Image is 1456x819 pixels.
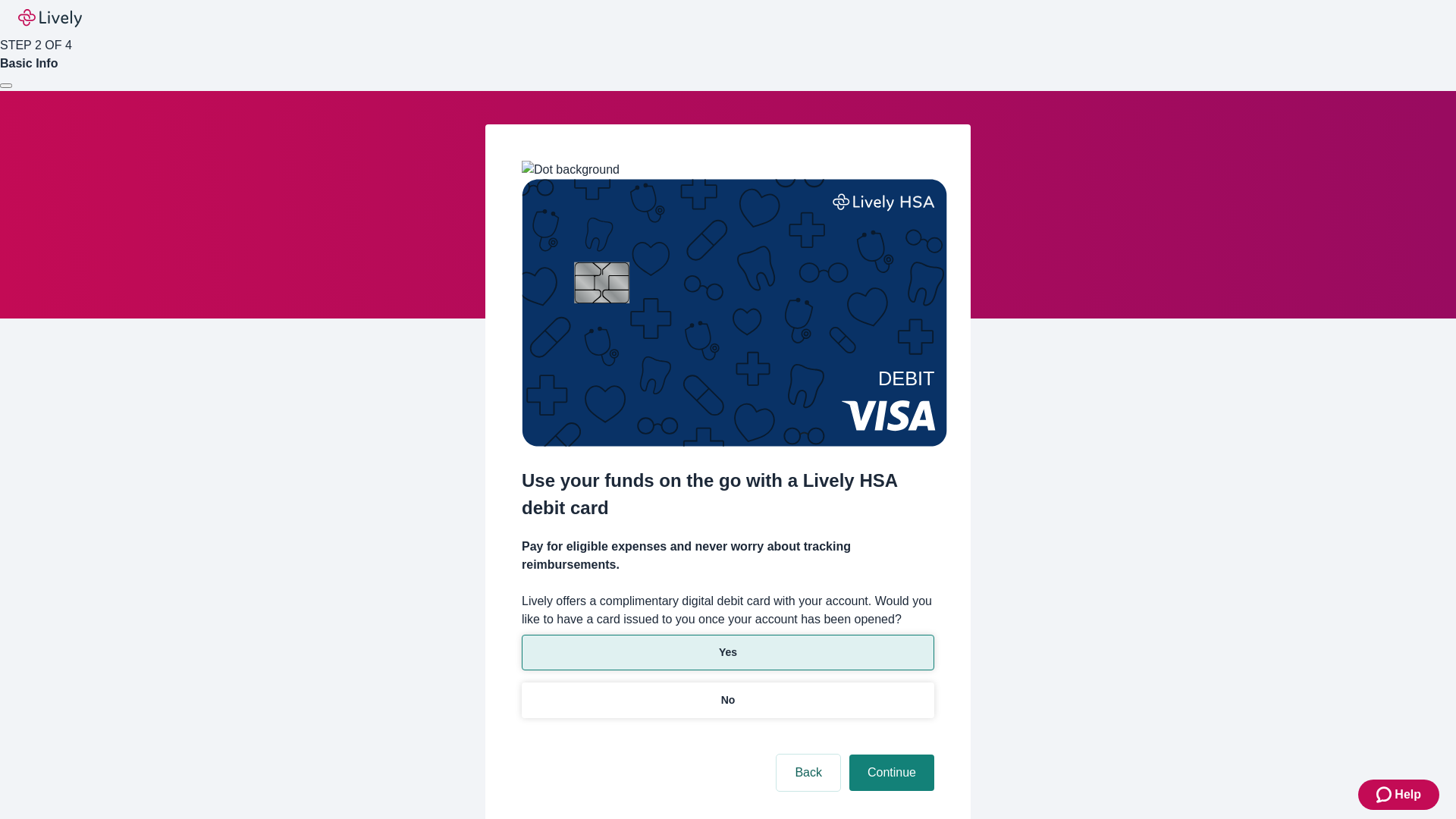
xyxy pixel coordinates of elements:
[849,755,934,791] button: Continue
[1395,786,1421,804] span: Help
[721,692,736,708] p: No
[522,682,934,718] button: No
[1376,786,1395,804] svg: Zendesk support icon
[522,592,934,629] label: Lively offers a complimentary digital debit card with your account. Would you like to have a card...
[1358,780,1439,810] button: Zendesk support iconHelp
[522,161,620,179] img: Dot background
[777,755,840,791] button: Back
[522,467,934,522] h2: Use your funds on the go with a Lively HSA debit card
[719,645,737,661] p: Yes
[522,538,934,574] h4: Pay for eligible expenses and never worry about tracking reimbursements.
[522,179,947,447] img: Debit card
[18,9,82,27] img: Lively
[522,635,934,670] button: Yes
